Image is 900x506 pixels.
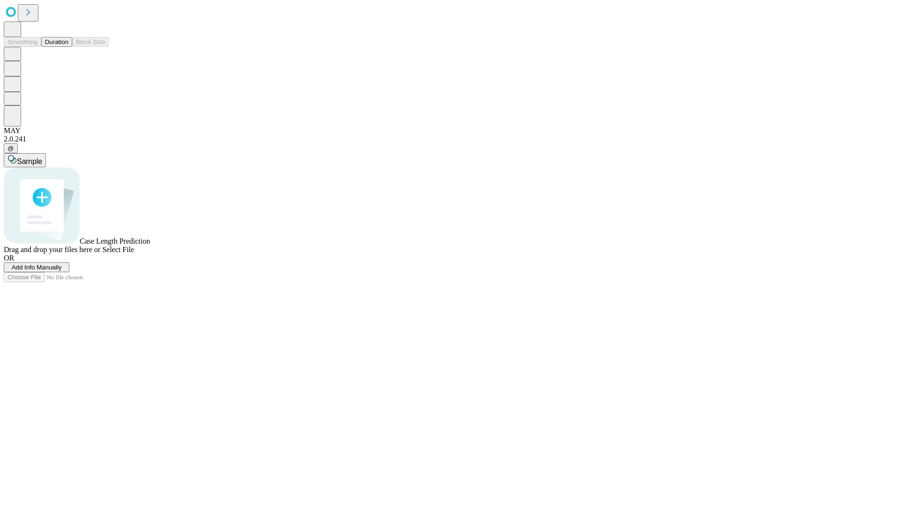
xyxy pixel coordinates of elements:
[17,157,42,165] span: Sample
[4,126,896,135] div: MAY
[72,37,109,47] button: Block Size
[4,143,18,153] button: @
[4,37,41,47] button: Smoothing
[80,237,150,245] span: Case Length Prediction
[41,37,72,47] button: Duration
[4,135,896,143] div: 2.0.241
[7,145,14,152] span: @
[4,246,100,253] span: Drag and drop your files here or
[12,264,62,271] span: Add Info Manually
[4,254,14,262] span: OR
[4,153,46,167] button: Sample
[102,246,134,253] span: Select File
[4,262,69,272] button: Add Info Manually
